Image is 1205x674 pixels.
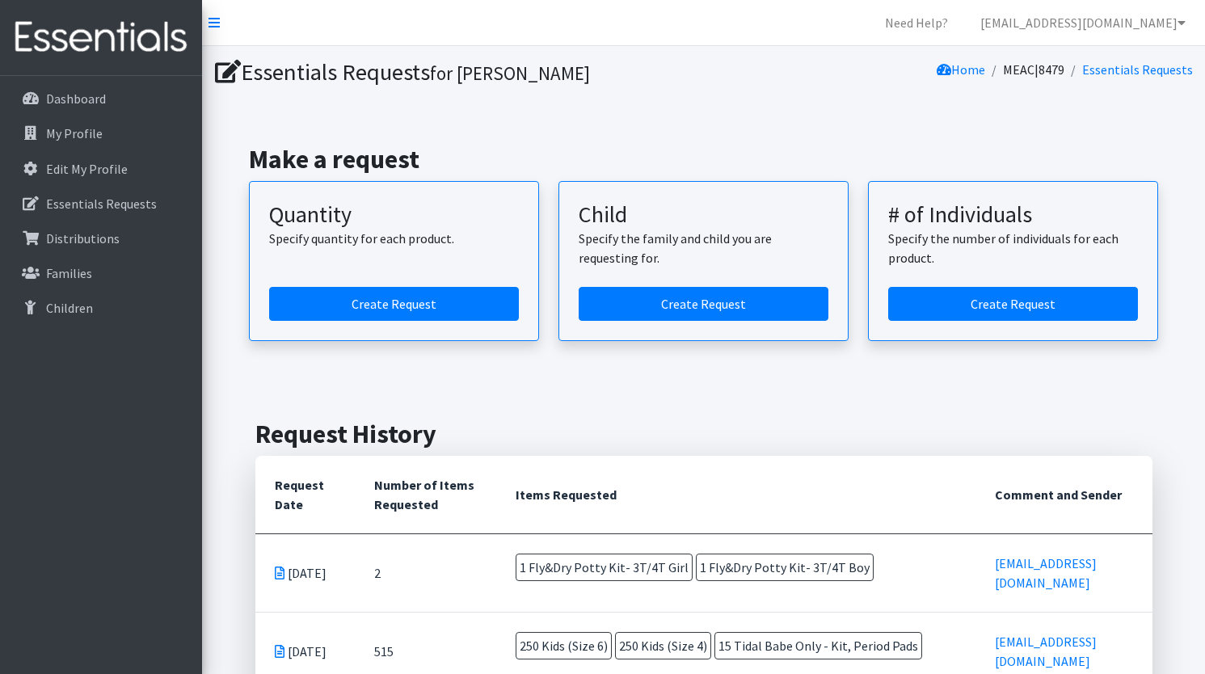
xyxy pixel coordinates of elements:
[937,61,985,78] a: Home
[6,257,196,289] a: Families
[888,201,1138,229] h3: # of Individuals
[579,229,828,267] p: Specify the family and child you are requesting for.
[6,292,196,324] a: Children
[46,300,93,316] p: Children
[872,6,961,39] a: Need Help?
[215,58,698,86] h1: Essentials Requests
[249,144,1158,175] h2: Make a request
[269,229,519,248] p: Specify quantity for each product.
[46,91,106,107] p: Dashboard
[888,229,1138,267] p: Specify the number of individuals for each product.
[1003,61,1064,78] a: MEAC|8479
[579,287,828,321] a: Create a request for a child or family
[255,456,355,534] th: Request Date
[615,632,711,659] span: 250 Kids (Size 4)
[496,456,975,534] th: Items Requested
[696,554,874,581] span: 1 Fly&Dry Potty Kit- 3T/4T Boy
[6,187,196,220] a: Essentials Requests
[967,6,1199,39] a: [EMAIL_ADDRESS][DOMAIN_NAME]
[255,533,355,612] td: [DATE]
[1082,61,1193,78] a: Essentials Requests
[6,222,196,255] a: Distributions
[975,456,1152,534] th: Comment and Sender
[46,230,120,246] p: Distributions
[430,61,590,85] small: for [PERSON_NAME]
[579,201,828,229] h3: Child
[46,265,92,281] p: Families
[995,634,1097,669] a: [EMAIL_ADDRESS][DOMAIN_NAME]
[516,554,693,581] span: 1 Fly&Dry Potty Kit- 3T/4T Girl
[46,196,157,212] p: Essentials Requests
[6,117,196,150] a: My Profile
[46,125,103,141] p: My Profile
[269,201,519,229] h3: Quantity
[6,153,196,185] a: Edit My Profile
[888,287,1138,321] a: Create a request by number of individuals
[355,456,496,534] th: Number of Items Requested
[269,287,519,321] a: Create a request by quantity
[516,632,612,659] span: 250 Kids (Size 6)
[995,555,1097,591] a: [EMAIL_ADDRESS][DOMAIN_NAME]
[355,533,496,612] td: 2
[6,82,196,115] a: Dashboard
[714,632,922,659] span: 15 Tidal Babe Only - Kit, Period Pads
[6,11,196,65] img: HumanEssentials
[46,161,128,177] p: Edit My Profile
[255,419,1152,449] h2: Request History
